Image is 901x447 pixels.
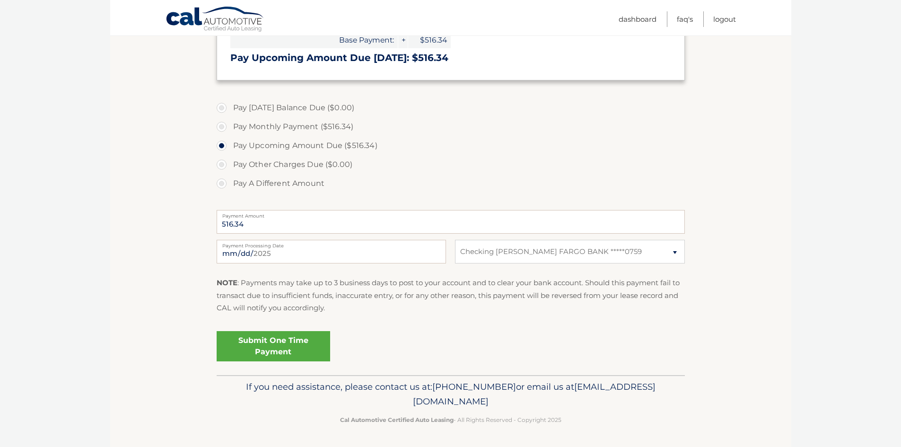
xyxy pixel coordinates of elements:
input: Payment Date [217,240,446,263]
strong: NOTE [217,278,237,287]
span: [PHONE_NUMBER] [432,381,516,392]
label: Pay Upcoming Amount Due ($516.34) [217,136,685,155]
label: Pay Other Charges Due ($0.00) [217,155,685,174]
a: FAQ's [677,11,693,27]
label: Payment Amount [217,210,685,218]
p: - All Rights Reserved - Copyright 2025 [223,415,679,425]
label: Pay [DATE] Balance Due ($0.00) [217,98,685,117]
a: Logout [713,11,736,27]
input: Payment Amount [217,210,685,234]
span: + [398,32,408,48]
a: Cal Automotive [166,6,265,34]
p: : Payments may take up to 3 business days to post to your account and to clear your bank account.... [217,277,685,314]
span: $516.34 [408,32,451,48]
p: If you need assistance, please contact us at: or email us at [223,379,679,410]
a: Dashboard [619,11,656,27]
strong: Cal Automotive Certified Auto Leasing [340,416,454,423]
h3: Pay Upcoming Amount Due [DATE]: $516.34 [230,52,671,64]
label: Pay A Different Amount [217,174,685,193]
label: Pay Monthly Payment ($516.34) [217,117,685,136]
span: Base Payment: [230,32,398,48]
a: Submit One Time Payment [217,331,330,361]
label: Payment Processing Date [217,240,446,247]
